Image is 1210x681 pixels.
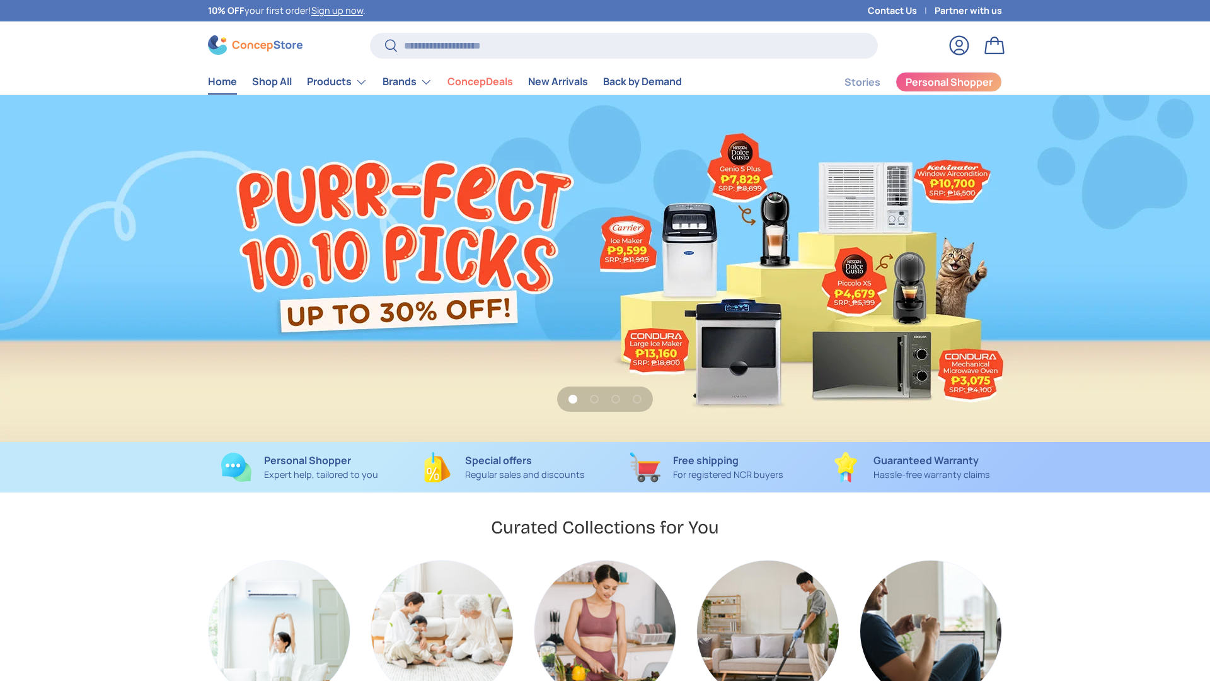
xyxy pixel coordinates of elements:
[814,69,1002,95] nav: Secondary
[311,4,363,16] a: Sign up now
[264,468,378,482] p: Expert help, tailored to you
[447,69,513,94] a: ConcepDeals
[844,70,880,95] a: Stories
[465,453,532,467] strong: Special offers
[208,4,245,16] strong: 10% OFF
[252,69,292,94] a: Shop All
[208,4,366,18] p: your first order! .
[873,468,990,482] p: Hassle-free warranty claims
[673,453,739,467] strong: Free shipping
[935,4,1002,18] a: Partner with us
[528,69,588,94] a: New Arrivals
[375,69,440,95] summary: Brands
[615,452,798,482] a: Free shipping For registered NCR buyers
[412,452,595,482] a: Special offers Regular sales and discounts
[673,468,783,482] p: For registered NCR buyers
[208,452,391,482] a: Personal Shopper Expert help, tailored to you
[896,72,1002,92] a: Personal Shopper
[465,468,585,482] p: Regular sales and discounts
[264,453,351,467] strong: Personal Shopper
[299,69,375,95] summary: Products
[873,453,979,467] strong: Guaranteed Warranty
[383,69,432,95] a: Brands
[819,452,1002,482] a: Guaranteed Warranty Hassle-free warranty claims
[868,4,935,18] a: Contact Us
[208,69,237,94] a: Home
[208,69,682,95] nav: Primary
[906,77,993,87] span: Personal Shopper
[307,69,367,95] a: Products
[491,516,719,539] h2: Curated Collections for You
[208,35,302,55] img: ConcepStore
[603,69,682,94] a: Back by Demand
